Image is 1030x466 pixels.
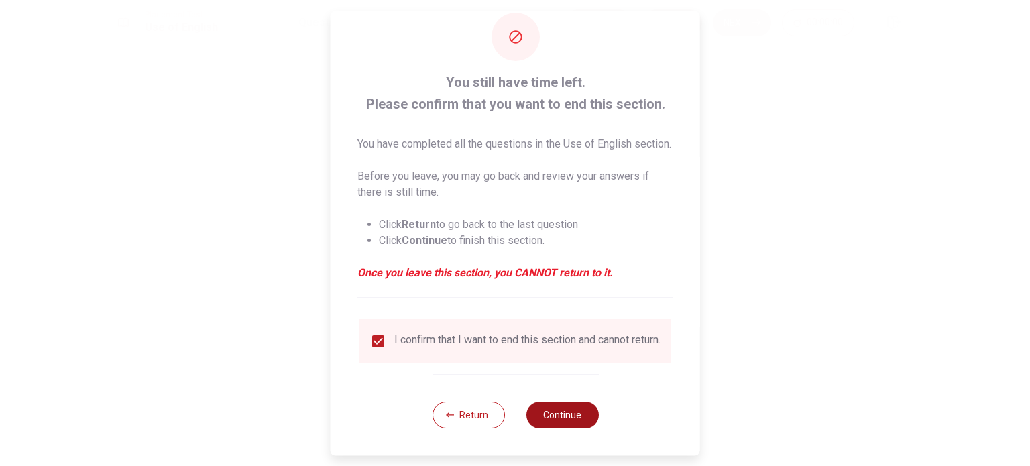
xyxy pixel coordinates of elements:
strong: Return [402,218,436,231]
button: Continue [526,402,598,428]
span: You still have time left. Please confirm that you want to end this section. [357,72,673,115]
em: Once you leave this section, you CANNOT return to it. [357,265,673,281]
li: Click to go back to the last question [379,217,673,233]
p: You have completed all the questions in the Use of English section. [357,136,673,152]
button: Return [432,402,504,428]
li: Click to finish this section. [379,233,673,249]
p: Before you leave, you may go back and review your answers if there is still time. [357,168,673,200]
strong: Continue [402,234,447,247]
div: I confirm that I want to end this section and cannot return. [394,333,661,349]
